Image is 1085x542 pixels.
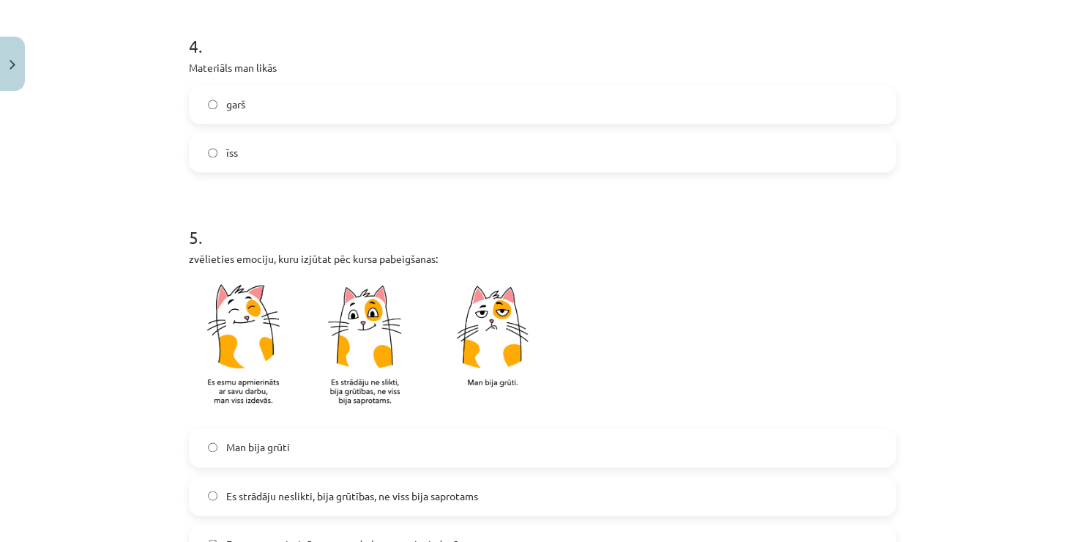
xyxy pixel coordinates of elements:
[189,10,896,56] h1: 4 .
[226,97,245,112] span: garš
[189,60,896,75] p: Materiāls man likās
[189,251,896,267] p: zvēlieties emociju, kuru izjūtat pēc kursa pabeigšanas:
[208,491,217,500] input: Es strādāju neslikti, bija grūtības, ne viss bija saprotams
[208,100,217,109] input: garš
[226,488,478,503] span: Es strādāju neslikti, bija grūtības, ne viss bija saprotams
[10,60,15,70] img: icon-close-lesson-0947bae3869378f0d4975bcd49f059093ad1ed9edebbc8119c70593378902aed.svg
[208,148,217,157] input: īss
[226,145,238,160] span: īss
[226,439,290,455] span: Man bija grūti
[189,201,896,247] h1: 5 .
[208,442,217,452] input: Man bija grūti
